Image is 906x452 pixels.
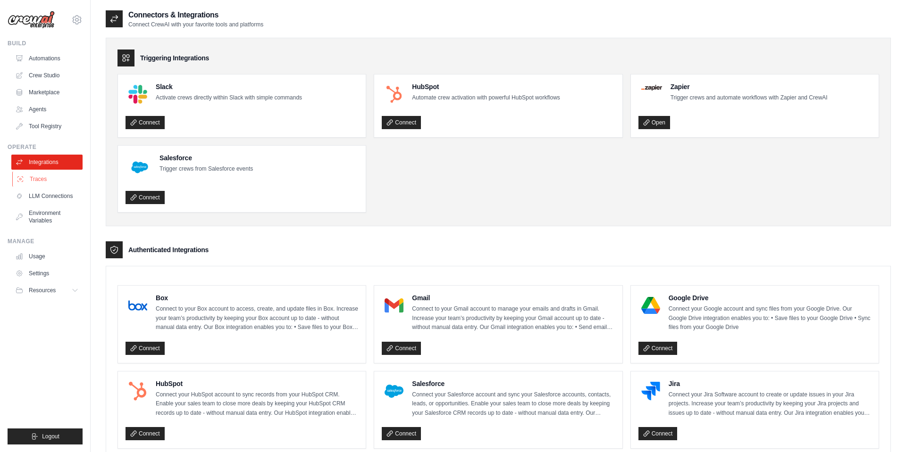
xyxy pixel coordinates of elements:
p: Connect your HubSpot account to sync records from your HubSpot CRM. Enable your sales team to clo... [156,390,358,418]
img: Logo [8,11,55,29]
h4: HubSpot [412,82,560,91]
a: Connect [126,342,165,355]
img: Box Logo [128,296,147,315]
a: Connect [382,427,421,440]
a: Connect [638,342,678,355]
img: Gmail Logo [385,296,403,315]
img: Google Drive Logo [641,296,660,315]
h2: Connectors & Integrations [128,9,263,21]
a: Automations [11,51,83,66]
img: Zapier Logo [641,85,662,90]
a: Connect [382,116,421,129]
a: Tool Registry [11,119,83,134]
button: Resources [11,283,83,298]
p: Connect your Salesforce account and sync your Salesforce accounts, contacts, leads, or opportunit... [412,390,614,418]
a: Usage [11,249,83,264]
img: Salesforce Logo [385,382,403,401]
h4: HubSpot [156,379,358,388]
p: Connect your Google account and sync files from your Google Drive. Our Google Drive integration e... [669,304,871,332]
div: Build [8,40,83,47]
a: Traces [12,172,84,187]
p: Connect to your Box account to access, create, and update files in Box. Increase your team’s prod... [156,304,358,332]
h4: Box [156,293,358,303]
p: Connect CrewAI with your favorite tools and platforms [128,21,263,28]
a: Connect [638,427,678,440]
h4: Jira [669,379,871,388]
a: Connect [382,342,421,355]
a: Connect [126,116,165,129]
p: Trigger crews from Salesforce events [159,164,253,174]
img: Slack Logo [128,85,147,104]
a: Crew Studio [11,68,83,83]
h4: Salesforce [412,379,614,388]
span: Logout [42,433,59,440]
a: Integrations [11,155,83,170]
a: Connect [126,191,165,204]
h4: Slack [156,82,302,91]
h4: Zapier [671,82,828,91]
a: Environment Variables [11,205,83,228]
h4: Salesforce [159,153,253,163]
img: Salesforce Logo [128,156,151,179]
h4: Google Drive [669,293,871,303]
a: Connect [126,427,165,440]
img: HubSpot Logo [128,382,147,401]
p: Connect to your Gmail account to manage your emails and drafts in Gmail. Increase your team’s pro... [412,304,614,332]
div: Manage [8,238,83,245]
div: Operate [8,143,83,151]
h4: Gmail [412,293,614,303]
p: Trigger crews and automate workflows with Zapier and CrewAI [671,93,828,103]
p: Automate crew activation with powerful HubSpot workflows [412,93,560,103]
button: Logout [8,428,83,444]
img: HubSpot Logo [385,85,403,104]
a: Marketplace [11,85,83,100]
p: Activate crews directly within Slack with simple commands [156,93,302,103]
span: Resources [29,287,56,294]
h3: Authenticated Integrations [128,245,209,255]
a: Open [638,116,670,129]
h3: Triggering Integrations [140,53,209,63]
a: LLM Connections [11,189,83,204]
a: Settings [11,266,83,281]
img: Jira Logo [641,382,660,401]
a: Agents [11,102,83,117]
p: Connect your Jira Software account to create or update issues in your Jira projects. Increase you... [669,390,871,418]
